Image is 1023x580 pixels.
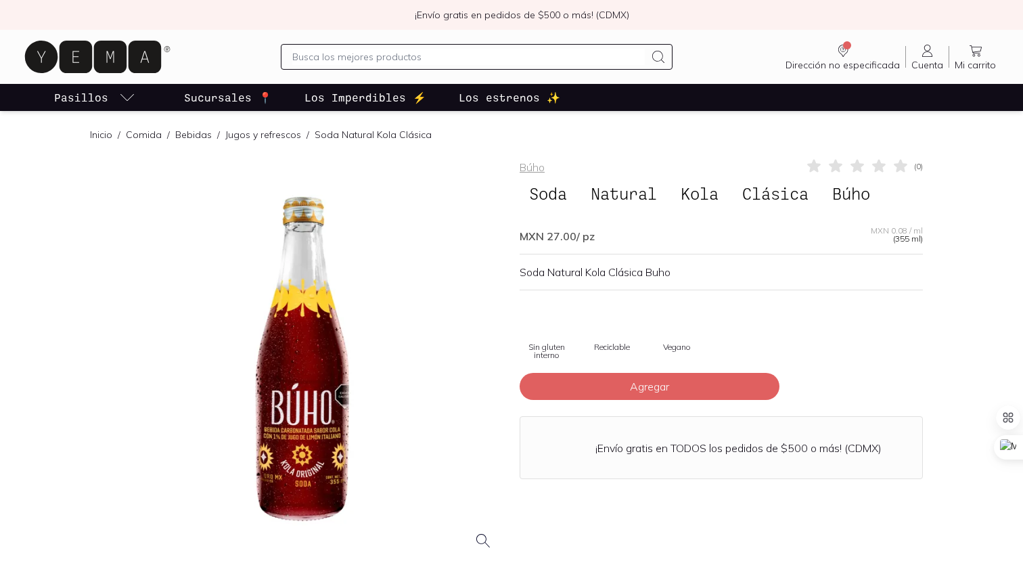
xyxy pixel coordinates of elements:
[520,265,923,279] p: Soda Natural Kola Clásica Buho
[225,129,301,141] a: Jugos y refrescos
[520,343,574,359] span: Sin gluten interno
[520,160,545,174] a: Búho
[456,84,563,111] a: Los estrenos ✨
[304,89,426,106] p: Los Imperdibles ⚡️
[520,373,779,400] button: Agregar
[530,301,563,334] img: yH5BAEAAAAALAAAAAABAAEAAAIBRAA7
[906,43,949,71] a: Cuenta
[175,129,212,141] a: Bebidas
[292,49,645,65] input: Busca los mejores productos
[212,128,225,141] span: /
[949,43,1001,71] a: Mi carrito
[780,43,905,71] a: Dirección no especificada
[54,89,108,106] p: Pasillos
[415,8,629,22] p: ¡Envío gratis en pedidos de $500 o más! (CDMX)
[660,301,693,334] img: yH5BAEAAAAALAAAAAABAAEAAAIBRAA7
[315,128,432,141] p: Soda Natural Kola Clásica
[520,181,576,206] span: Soda
[914,162,923,171] span: ( 0 )
[51,84,138,111] a: pasillo-todos-link
[90,129,112,141] a: Inicio
[663,343,691,351] span: Vegano
[594,343,630,351] span: Reciclable
[184,89,272,106] p: Sucursales 📍
[595,301,628,334] img: yH5BAEAAAAALAAAAAABAAEAAAIBRAA7
[301,128,315,141] span: /
[162,128,175,141] span: /
[581,181,666,206] span: Natural
[786,59,900,71] span: Dirección no especificada
[459,89,560,106] p: Los estrenos ✨
[955,59,996,71] span: Mi carrito
[630,380,669,393] span: Agregar
[112,128,126,141] span: /
[733,181,818,206] span: Clásica
[893,235,923,243] span: (355 ml)
[302,84,429,111] a: Los Imperdibles ⚡️
[671,181,728,206] span: Kola
[126,129,162,141] a: Comida
[823,181,880,206] span: Búho
[911,59,943,71] span: Cuenta
[871,227,923,235] span: MXN 0.08 / ml
[181,84,275,111] a: Sucursales 📍
[520,229,595,243] span: MXN 27.00 / pz
[561,430,590,460] img: Envío
[394,9,407,21] img: check
[595,441,882,455] p: ¡Envío gratis en TODOS los pedidos de $500 o más! (CDMX)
